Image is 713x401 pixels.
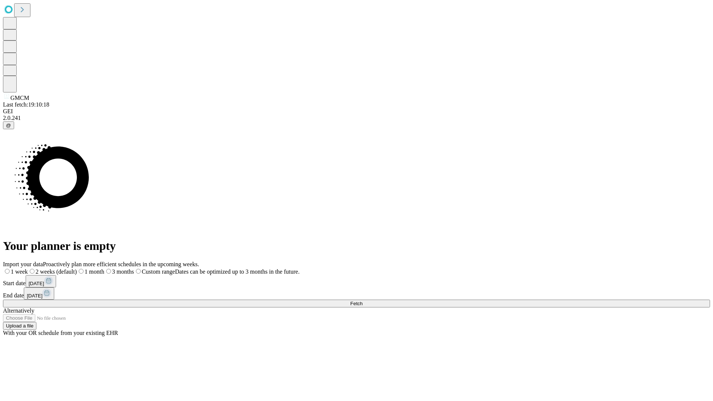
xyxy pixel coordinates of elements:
[27,293,42,299] span: [DATE]
[3,261,43,267] span: Import your data
[29,281,44,286] span: [DATE]
[3,322,36,330] button: Upload a file
[30,269,35,274] input: 2 weeks (default)
[5,269,10,274] input: 1 week
[3,287,710,300] div: End date
[85,268,104,275] span: 1 month
[24,287,54,300] button: [DATE]
[3,330,118,336] span: With your OR schedule from your existing EHR
[350,301,362,306] span: Fetch
[3,300,710,307] button: Fetch
[3,239,710,253] h1: Your planner is empty
[3,275,710,287] div: Start date
[175,268,299,275] span: Dates can be optimized up to 3 months in the future.
[106,269,111,274] input: 3 months
[26,275,56,287] button: [DATE]
[136,269,141,274] input: Custom rangeDates can be optimized up to 3 months in the future.
[3,121,14,129] button: @
[36,268,77,275] span: 2 weeks (default)
[6,123,11,128] span: @
[3,108,710,115] div: GEI
[3,101,49,108] span: Last fetch: 19:10:18
[11,268,28,275] span: 1 week
[10,95,29,101] span: GMCM
[112,268,134,275] span: 3 months
[3,307,34,314] span: Alternatively
[3,115,710,121] div: 2.0.241
[79,269,84,274] input: 1 month
[43,261,199,267] span: Proactively plan more efficient schedules in the upcoming weeks.
[142,268,175,275] span: Custom range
